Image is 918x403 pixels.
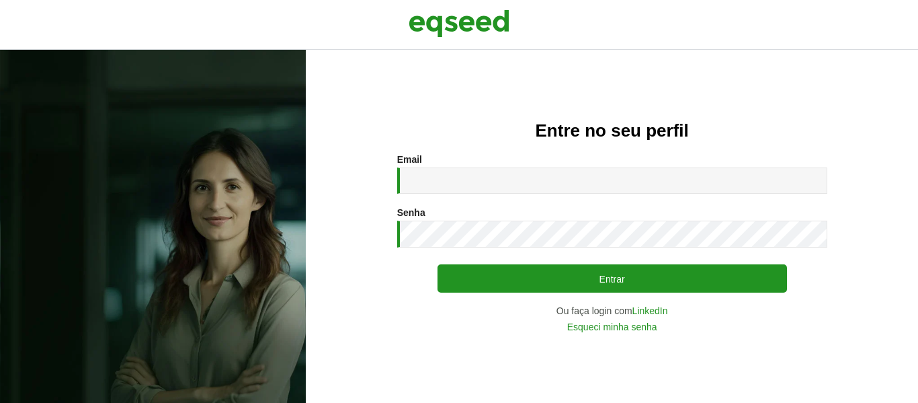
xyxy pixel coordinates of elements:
button: Entrar [437,264,787,293]
label: Senha [397,208,425,217]
h2: Entre no seu perfil [333,121,891,141]
div: Ou faça login com [397,306,827,316]
label: Email [397,155,422,164]
a: Esqueci minha senha [567,322,657,332]
img: EqSeed Logo [409,7,509,40]
a: LinkedIn [632,306,668,316]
